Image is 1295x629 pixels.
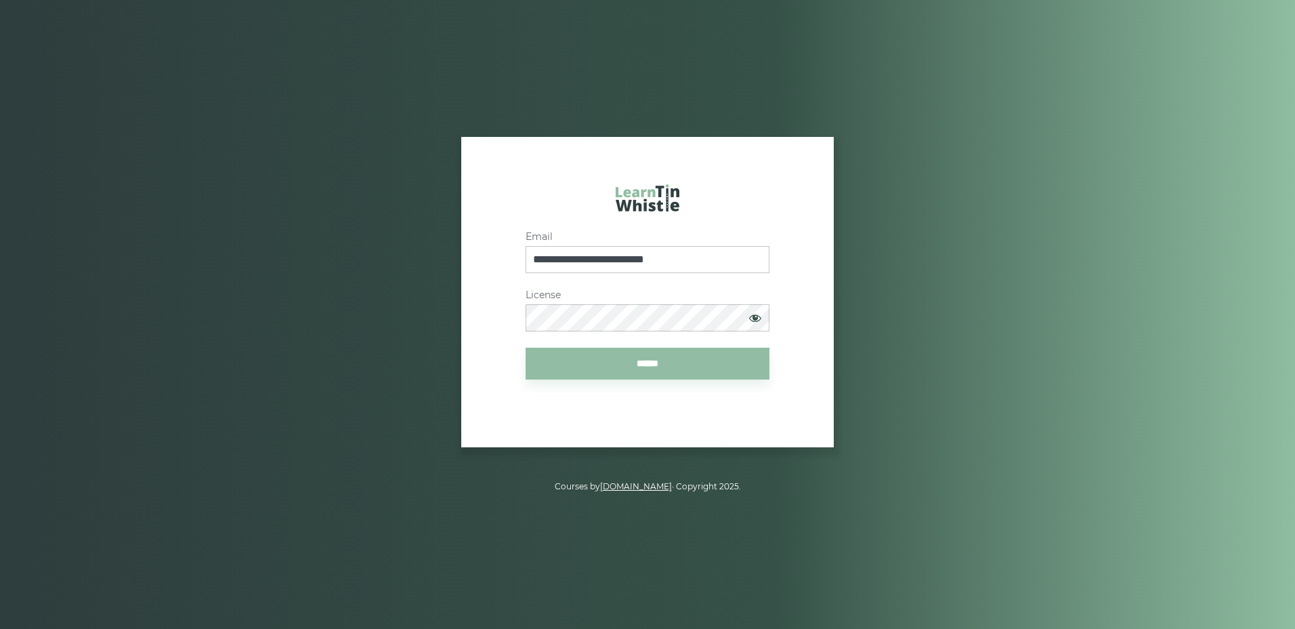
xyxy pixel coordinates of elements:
p: Courses by · Copyright 2025. [266,480,1029,493]
a: LearnTinWhistle.com [616,184,679,218]
label: Email [526,231,769,243]
img: LearnTinWhistle.com [616,184,679,211]
label: License [526,289,769,301]
a: [DOMAIN_NAME] [600,481,672,491]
